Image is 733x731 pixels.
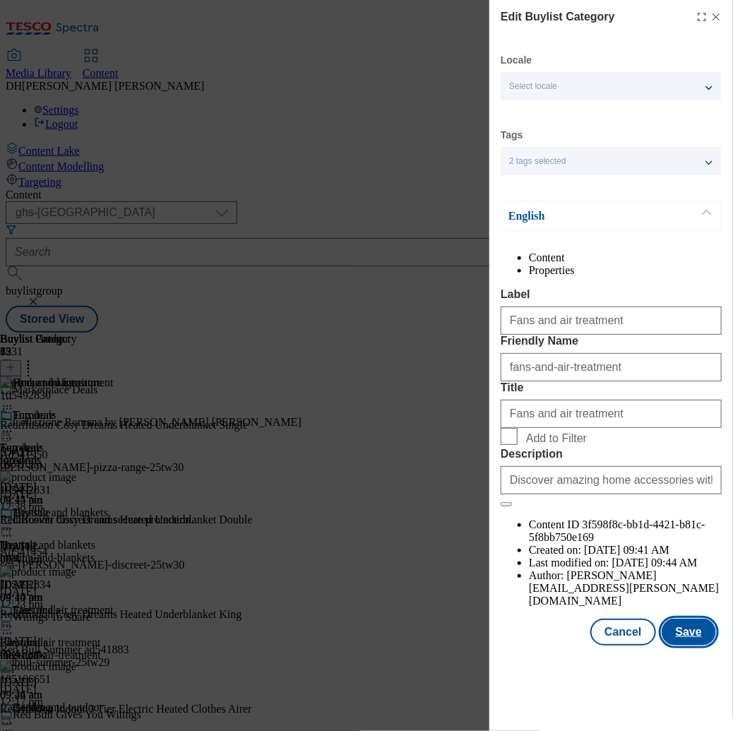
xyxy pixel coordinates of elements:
label: Label [501,288,722,301]
input: Enter Title [501,400,722,428]
span: Select locale [509,81,557,92]
input: Enter Label [501,307,722,335]
span: 3f598f8c-bb1d-4421-b81c-5f8bb750e169 [529,518,705,543]
button: Select locale [501,72,721,100]
label: Description [501,448,722,460]
li: Author: [529,569,722,607]
span: [DATE] 09:41 AM [584,544,669,556]
li: Content ID [529,518,722,544]
label: Tags [501,131,523,139]
label: Title [501,381,722,394]
span: [DATE] 09:44 AM [612,557,698,569]
label: Friendly Name [501,335,722,347]
button: Save [662,619,716,646]
button: 2 tags selected [501,147,721,175]
h4: Edit Buylist Category [501,8,615,25]
li: Created on: [529,544,722,557]
label: Locale [501,57,532,64]
span: [PERSON_NAME][EMAIL_ADDRESS][PERSON_NAME][DOMAIN_NAME] [529,569,719,607]
li: Content [529,251,722,264]
input: Enter Friendly Name [501,353,722,381]
li: Properties [529,264,722,277]
li: Last modified on: [529,557,722,569]
button: Cancel [590,619,655,646]
input: Enter Description [501,466,722,494]
span: Add to Filter [526,432,587,445]
p: English [508,209,657,223]
span: 2 tags selected [509,156,566,167]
